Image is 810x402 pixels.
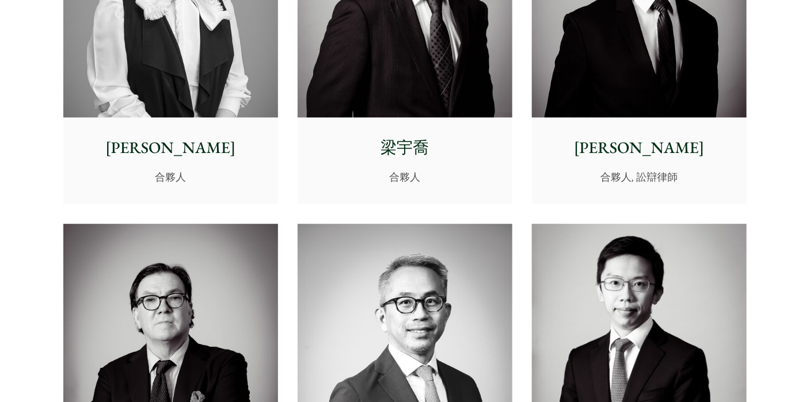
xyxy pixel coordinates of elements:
p: 合夥人 [73,169,269,185]
p: 合夥人 [307,169,503,185]
p: [PERSON_NAME] [73,136,269,160]
p: 梁宇喬 [307,136,503,160]
p: [PERSON_NAME] [541,136,737,160]
p: 合夥人, 訟辯律師 [541,169,737,185]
